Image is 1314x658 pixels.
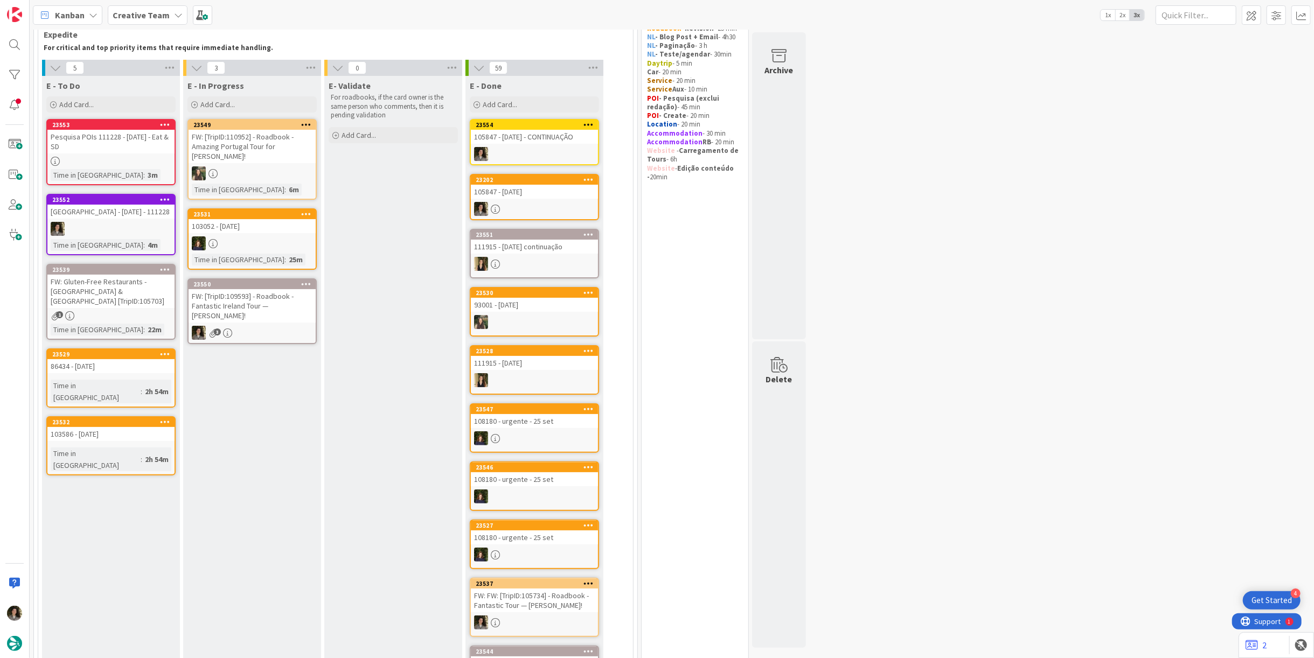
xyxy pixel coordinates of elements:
[647,85,743,94] p: - 10 min
[189,236,316,250] div: MC
[476,464,598,471] div: 23546
[47,427,175,441] div: 103586 - [DATE]
[1101,10,1115,20] span: 1x
[47,222,175,236] div: MS
[470,119,599,165] a: 23554105847 - [DATE] - CONTINUAÇÃOMS
[189,120,316,130] div: 23549
[1246,639,1267,652] a: 2
[51,324,143,335] div: Time in [GEOGRAPHIC_DATA]
[46,264,176,340] a: 23539FW: Gluten-Free Restaurants - [GEOGRAPHIC_DATA] & [GEOGRAPHIC_DATA] [TripID:105703]Time in [...
[647,59,743,68] p: - 5 min
[471,404,598,414] div: 23547
[471,373,598,387] div: SP
[189,209,316,233] div: 23531103052 - [DATE]
[52,266,175,274] div: 23539
[143,169,145,181] span: :
[51,169,143,181] div: Time in [GEOGRAPHIC_DATA]
[471,202,598,216] div: MS
[470,520,599,569] a: 23527108180 - urgente - 25 setMC
[471,404,598,428] div: 23547108180 - urgente - 25 set
[471,530,598,544] div: 108180 - urgente - 25 set
[47,417,175,441] div: 23532103586 - [DATE]
[1156,5,1236,25] input: Quick Filter...
[471,230,598,254] div: 23551111915 - [DATE] continuação
[329,80,371,91] span: E- Validate
[474,147,488,161] img: MS
[471,288,598,298] div: 23530
[193,121,316,129] div: 23549
[348,61,366,74] span: 0
[647,32,655,41] strong: NL
[471,315,598,329] div: IG
[189,326,316,340] div: MS
[47,349,175,359] div: 23529
[52,196,175,204] div: 23552
[46,80,80,91] span: E - To Do
[51,447,141,471] div: Time in [GEOGRAPHIC_DATA]
[471,463,598,472] div: 23546
[207,61,225,74] span: 3
[474,431,488,445] img: MC
[52,351,175,358] div: 23529
[647,111,743,120] p: - 20 min
[46,194,176,255] a: 23552[GEOGRAPHIC_DATA] - [DATE] - 111228MSTime in [GEOGRAPHIC_DATA]:4m
[471,579,598,589] div: 23537
[647,59,672,68] strong: Daytrip
[647,138,743,146] p: - 20 min
[471,298,598,312] div: 93001 - [DATE]
[471,120,598,144] div: 23554105847 - [DATE] - CONTINUAÇÃO
[471,615,598,629] div: MS
[189,289,316,323] div: FW: [TripID:109593] - Roadbook - Fantastic Ireland Tour — [PERSON_NAME]!
[145,169,161,181] div: 3m
[471,414,598,428] div: 108180 - urgente - 25 set
[647,67,658,76] strong: Car
[52,418,175,426] div: 23532
[193,281,316,288] div: 23550
[59,100,94,109] span: Add Card...
[187,80,244,91] span: E - In Progress
[66,61,84,74] span: 5
[193,211,316,218] div: 23531
[47,195,175,205] div: 23552
[647,129,743,138] p: - 30 min
[647,164,675,173] strong: Website
[489,61,507,74] span: 59
[647,94,743,112] p: - 45 min
[284,254,286,265] span: :
[703,137,711,146] strong: RB
[44,43,273,52] strong: For critical and top priority items that require immediate handling.
[647,94,721,111] strong: - Pesquisa (exclui redação)
[145,324,164,335] div: 22m
[471,489,598,503] div: MC
[647,120,743,129] p: - 20 min
[47,205,175,219] div: [GEOGRAPHIC_DATA] - [DATE] - 111228
[192,254,284,265] div: Time in [GEOGRAPHIC_DATA]
[47,195,175,219] div: 23552[GEOGRAPHIC_DATA] - [DATE] - 111228
[7,636,22,651] img: avatar
[286,184,302,195] div: 6m
[476,347,598,355] div: 23528
[7,7,22,22] img: Visit kanbanzone.com
[476,522,598,529] div: 23527
[474,548,488,562] img: MC
[471,346,598,356] div: 23528
[476,648,598,655] div: 23544
[476,176,598,184] div: 23202
[200,100,235,109] span: Add Card...
[187,119,317,200] a: 23549FW: [TripID:110952] - Roadbook - Amazing Portugal Tour for [PERSON_NAME]!IGTime in [GEOGRAPH...
[765,64,794,76] div: Archive
[46,416,176,475] a: 23532103586 - [DATE]Time in [GEOGRAPHIC_DATA]:2h 54m
[647,68,743,76] p: - 20 min
[471,230,598,240] div: 23551
[1130,10,1144,20] span: 3x
[470,287,599,337] a: 2353093001 - [DATE]IG
[47,349,175,373] div: 2352986434 - [DATE]
[672,85,684,94] strong: Aux
[470,578,599,637] a: 23537FW: FW: [TripID:105734] - Roadbook - Fantastic Tour — [PERSON_NAME]!MS
[189,130,316,163] div: FW: [TripID:110952] - Roadbook - Amazing Portugal Tour for [PERSON_NAME]!
[471,647,598,656] div: 23544
[189,279,316,289] div: 23550
[142,386,171,397] div: 2h 54m
[47,130,175,153] div: Pesquisa POIs 111228 - [DATE] - Eat & SD
[471,521,598,544] div: 23527108180 - urgente - 25 set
